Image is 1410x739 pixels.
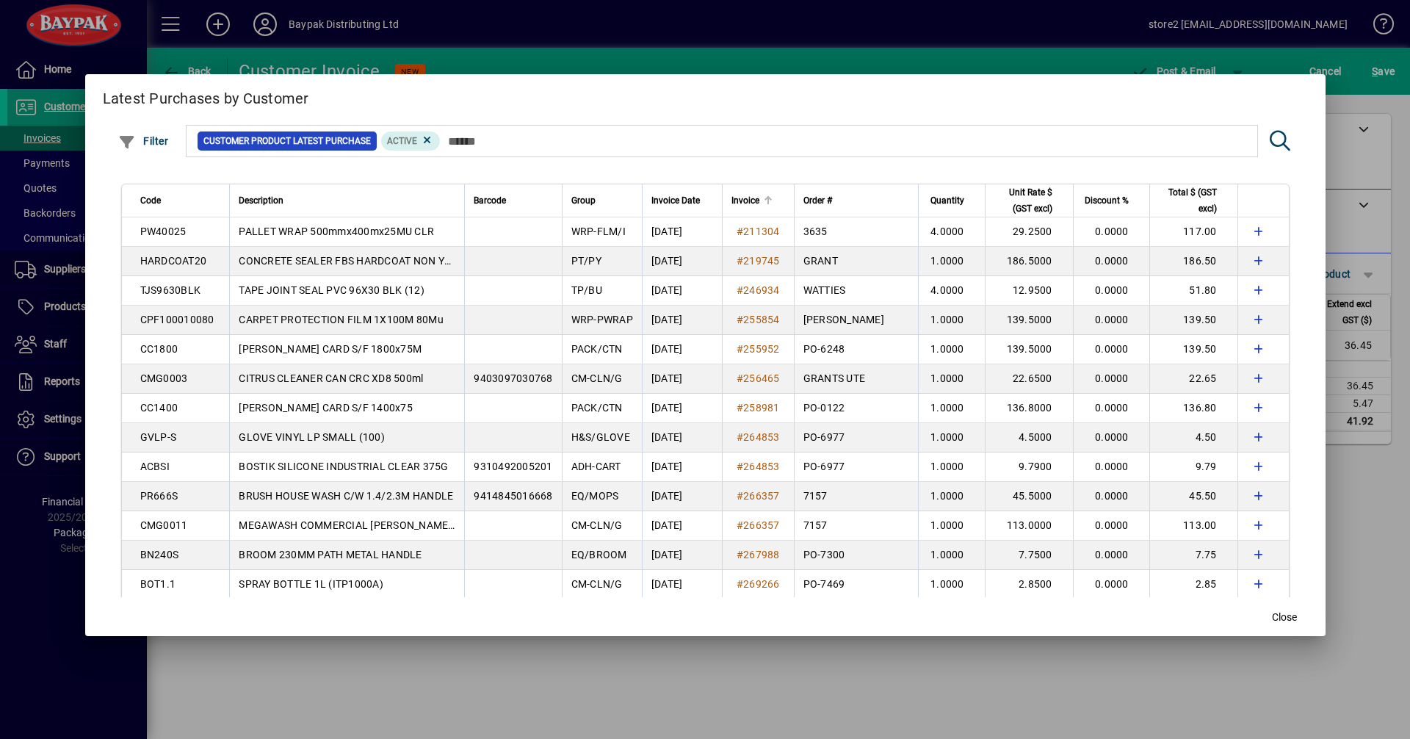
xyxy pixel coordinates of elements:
[737,226,743,237] span: #
[642,217,722,247] td: [DATE]
[731,547,785,563] a: #267988
[140,431,177,443] span: GVLP-S
[794,570,918,599] td: PO-7469
[239,284,424,296] span: TAPE JOINT SEAL PVC 96X30 BLK (12)
[239,192,455,209] div: Description
[1149,482,1237,511] td: 45.50
[1149,570,1237,599] td: 2.85
[1073,453,1149,482] td: 0.0000
[1149,423,1237,453] td: 4.50
[140,372,188,384] span: CMG0003
[140,192,161,209] span: Code
[1073,570,1149,599] td: 0.0000
[140,490,178,502] span: PR666S
[985,306,1073,335] td: 139.5000
[743,226,780,237] span: 211304
[743,549,780,560] span: 267988
[1149,335,1237,364] td: 139.50
[571,372,623,384] span: CM-CLN/G
[737,255,743,267] span: #
[743,490,780,502] span: 266357
[474,461,552,472] span: 9310492005201
[239,255,518,267] span: CONCRETE SEALER FBS HARDCOAT NON YELLOWING 20L
[571,490,619,502] span: EQ/MOPS
[743,402,780,414] span: 258981
[642,276,722,306] td: [DATE]
[571,431,630,443] span: H&S/GLOVE
[1073,394,1149,423] td: 0.0000
[731,517,785,533] a: #266357
[642,482,722,511] td: [DATE]
[918,276,985,306] td: 4.0000
[239,578,383,590] span: SPRAY BOTTLE 1L (ITP1000A)
[985,511,1073,541] td: 113.0000
[115,128,173,154] button: Filter
[918,541,985,570] td: 1.0000
[731,370,785,386] a: #256465
[1272,610,1297,625] span: Close
[737,578,743,590] span: #
[642,453,722,482] td: [DATE]
[985,276,1073,306] td: 12.9500
[985,335,1073,364] td: 139.5000
[731,341,785,357] a: #255952
[731,400,785,416] a: #258981
[140,343,178,355] span: CC1800
[737,549,743,560] span: #
[203,134,371,148] span: Customer Product Latest Purchase
[1149,306,1237,335] td: 139.50
[918,306,985,335] td: 1.0000
[571,343,623,355] span: PACK/CTN
[571,578,623,590] span: CM-CLN/G
[140,255,207,267] span: HARDCOAT20
[474,490,552,502] span: 9414845016668
[985,482,1073,511] td: 45.5000
[239,402,413,414] span: [PERSON_NAME] CARD S/F 1400x75
[794,335,918,364] td: PO-6248
[571,519,623,531] span: CM-CLN/G
[918,247,985,276] td: 1.0000
[918,511,985,541] td: 1.0000
[571,549,627,560] span: EQ/BROOM
[1149,217,1237,247] td: 117.00
[737,402,743,414] span: #
[731,576,785,592] a: #269266
[794,453,918,482] td: PO-6977
[731,253,785,269] a: #219745
[731,458,785,475] a: #264853
[381,131,440,151] mat-chip: Product Activation Status: Active
[918,394,985,423] td: 1.0000
[140,192,221,209] div: Code
[239,226,434,237] span: PALLET WRAP 500mmx400mx25MU CLR
[731,429,785,445] a: #264853
[928,192,977,209] div: Quantity
[737,431,743,443] span: #
[794,511,918,541] td: 7157
[737,314,743,325] span: #
[571,226,626,237] span: WRP-FLM/I
[1149,394,1237,423] td: 136.80
[794,541,918,570] td: PO-7300
[1073,511,1149,541] td: 0.0000
[1082,192,1142,209] div: Discount %
[743,431,780,443] span: 264853
[474,192,552,209] div: Barcode
[140,519,188,531] span: CMG0011
[571,314,633,325] span: WRP-PWRAP
[140,578,176,590] span: BOT1.1
[239,192,283,209] span: Description
[731,282,785,298] a: #246934
[737,461,743,472] span: #
[642,541,722,570] td: [DATE]
[985,570,1073,599] td: 2.8500
[140,402,178,414] span: CC1400
[239,519,471,531] span: MEGAWASH COMMERCIAL [PERSON_NAME] 20L
[571,402,623,414] span: PACK/CTN
[642,247,722,276] td: [DATE]
[239,372,423,384] span: CITRUS CLEANER CAN CRC XD8 500ml
[737,343,743,355] span: #
[743,314,780,325] span: 255854
[571,461,621,472] span: ADH-CART
[1149,541,1237,570] td: 7.75
[737,372,743,384] span: #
